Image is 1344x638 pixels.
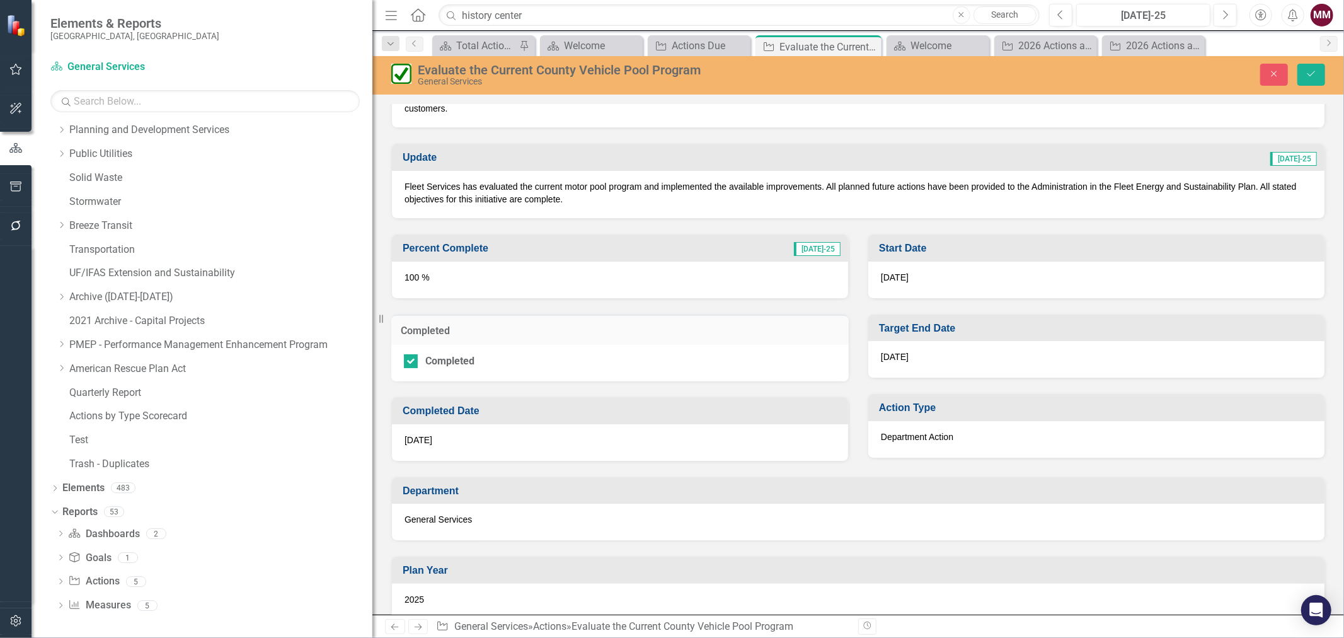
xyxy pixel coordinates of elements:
[401,325,839,337] h3: Completed
[69,171,372,185] a: Solid Waste
[69,123,372,137] a: Planning and Development Services
[454,620,528,632] a: General Services
[651,38,747,54] a: Actions Due
[69,219,372,233] a: Breeze Transit
[881,352,909,362] span: [DATE]
[69,243,372,257] a: Transportation
[69,195,372,209] a: Stormwater
[69,314,372,328] a: 2021 Archive - Capital Projects
[436,620,849,634] div: » »
[68,527,139,542] a: Dashboards
[403,565,1318,576] h3: Plan Year
[50,31,219,41] small: [GEOGRAPHIC_DATA], [GEOGRAPHIC_DATA]
[974,6,1037,24] a: Search
[69,457,372,472] a: Trash - Duplicates
[543,38,640,54] a: Welcome
[403,405,842,417] h3: Completed Date
[50,90,360,112] input: Search Below...
[69,433,372,448] a: Test
[1126,38,1202,54] div: 2026 Actions and Major Projects - Human Resources
[997,38,1094,54] a: 2026 Actions and Major Projects - Libraries and Historical Resources
[439,4,1040,26] input: Search ClearPoint...
[126,576,146,587] div: 5
[403,485,1318,497] h3: Department
[405,180,1312,206] p: Fleet Services has evaluated the current motor pool program and implemented the available improve...
[1076,4,1210,26] button: [DATE]-25
[391,64,411,84] img: Completed
[69,290,372,304] a: Archive ([DATE]-[DATE])
[104,507,124,518] div: 53
[418,77,914,86] div: General Services
[405,594,424,605] span: 2025
[1311,4,1333,26] button: MM
[1018,38,1094,54] div: 2026 Actions and Major Projects - Libraries and Historical Resources
[1105,38,1202,54] a: 2026 Actions and Major Projects - Human Resources
[405,514,472,525] span: General Services
[403,243,684,254] h3: Percent Complete
[571,620,793,632] div: Evaluate the Current County Vehicle Pool Program
[435,38,516,54] a: Total Actions by Type
[68,598,130,613] a: Measures
[890,38,986,54] a: Welcome
[456,38,516,54] div: Total Actions by Type
[137,600,158,611] div: 5
[1301,595,1331,625] div: Open Intercom Messenger
[418,63,914,77] div: Evaluate the Current County Vehicle Pool Program
[69,147,372,161] a: Public Utilities
[1270,152,1317,166] span: [DATE]-25
[146,528,166,539] div: 2
[533,620,566,632] a: Actions
[69,386,372,400] a: Quarterly Report
[50,60,208,74] a: General Services
[69,266,372,281] a: UF/IFAS Extension and Sustainability
[879,243,1318,254] h3: Start Date
[881,432,953,442] span: Department Action
[68,574,119,589] a: Actions
[779,39,878,55] div: Evaluate the Current County Vehicle Pool Program
[881,272,909,282] span: [DATE]
[68,551,111,565] a: Goals
[118,552,138,563] div: 1
[879,402,1318,414] h3: Action Type
[405,435,432,445] span: [DATE]
[879,323,1318,334] h3: Target End Date
[111,483,135,494] div: 483
[672,38,747,54] div: Actions Due
[69,409,372,424] a: Actions by Type Scorecard
[62,481,105,496] a: Elements
[69,362,372,376] a: American Rescue Plan Act
[50,16,219,31] span: Elements & Reports
[1081,8,1206,23] div: [DATE]-25
[69,338,372,352] a: PMEP - Performance Management Enhancement Program
[794,242,841,256] span: [DATE]-25
[910,38,986,54] div: Welcome
[6,14,28,36] img: ClearPoint Strategy
[392,262,848,298] div: 100 %
[62,505,98,519] a: Reports
[403,152,784,163] h3: Update
[564,38,640,54] div: Welcome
